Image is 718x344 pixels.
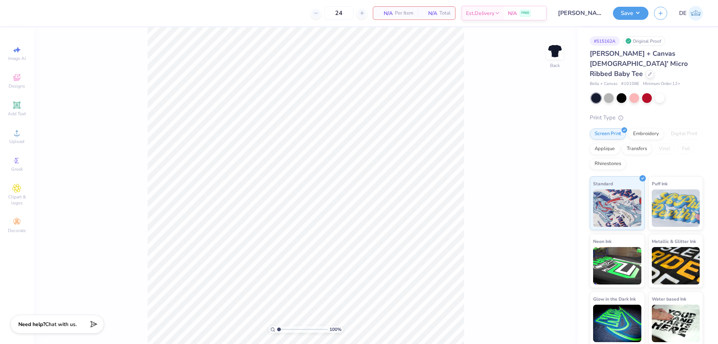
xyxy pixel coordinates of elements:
span: Upload [9,138,24,144]
img: Back [547,43,562,58]
input: Untitled Design [552,6,607,21]
img: Water based Ink [652,305,700,342]
div: Print Type [590,113,703,122]
span: [PERSON_NAME] + Canvas [DEMOGRAPHIC_DATA]' Micro Ribbed Baby Tee [590,49,688,78]
strong: Need help? [18,321,45,328]
img: Glow in the Dark Ink [593,305,641,342]
span: Minimum Order: 12 + [643,81,680,87]
span: Est. Delivery [466,9,494,17]
div: Rhinestones [590,158,626,170]
span: Metallic & Glitter Ink [652,237,696,245]
span: Chat with us. [45,321,77,328]
img: Standard [593,189,641,227]
div: Transfers [622,143,652,155]
span: Neon Ink [593,237,611,245]
div: Applique [590,143,620,155]
div: Vinyl [654,143,675,155]
input: – – [324,6,353,20]
img: Neon Ink [593,247,641,284]
span: Clipart & logos [4,194,30,206]
span: Greek [11,166,23,172]
div: Original Proof [623,36,665,46]
img: Metallic & Glitter Ink [652,247,700,284]
div: # 515162A [590,36,620,46]
span: Bella + Canvas [590,81,617,87]
span: Glow in the Dark Ink [593,295,636,303]
span: N/A [378,9,393,17]
div: Foil [677,143,695,155]
span: DE [679,9,687,18]
span: 100 % [329,326,341,333]
div: Screen Print [590,128,626,140]
span: # 1010BE [621,81,639,87]
span: Per Item [395,9,413,17]
span: FREE [521,10,529,16]
div: Digital Print [666,128,702,140]
span: Designs [9,83,25,89]
span: Total [439,9,451,17]
span: Standard [593,180,613,188]
span: Decorate [8,228,26,234]
span: N/A [508,9,517,17]
a: DE [679,6,703,21]
span: N/A [422,9,437,17]
div: Embroidery [628,128,664,140]
span: Water based Ink [652,295,686,303]
img: Djian Evardoni [688,6,703,21]
img: Puff Ink [652,189,700,227]
button: Save [613,7,648,20]
div: Back [550,62,560,69]
span: Puff Ink [652,180,668,188]
span: Image AI [8,55,26,61]
span: Add Text [8,111,26,117]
